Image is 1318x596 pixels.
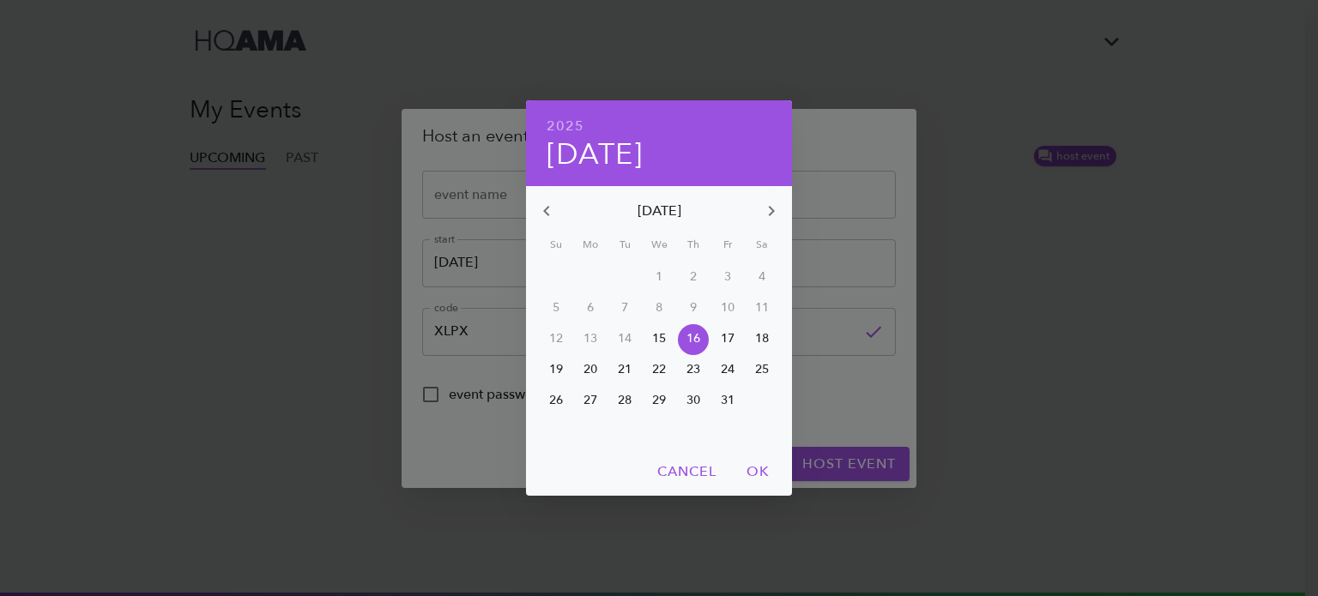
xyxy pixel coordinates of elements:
button: 2025 [547,114,584,138]
p: 28 [618,392,632,409]
p: 18 [755,330,769,347]
p: 17 [721,330,735,347]
button: 30 [678,386,709,417]
button: 24 [712,355,743,386]
p: 25 [755,361,769,378]
p: 31 [721,392,735,409]
span: Tu [609,237,640,254]
button: 20 [575,355,606,386]
p: 26 [549,392,563,409]
button: OK [730,455,785,489]
button: 29 [644,386,674,417]
p: 15 [652,330,666,347]
button: 27 [575,386,606,417]
p: 19 [549,361,563,378]
p: 16 [686,330,700,347]
span: Th [678,237,709,254]
button: 17 [712,324,743,355]
button: 18 [747,324,777,355]
p: 23 [686,361,700,378]
span: Cancel [657,460,716,484]
button: 28 [609,386,640,417]
span: Fr [712,237,743,254]
button: 23 [678,355,709,386]
p: 27 [583,392,597,409]
button: 26 [541,386,571,417]
button: 15 [644,324,674,355]
span: Sa [747,237,777,254]
span: Su [541,237,571,254]
button: 16 [678,324,709,355]
span: We [644,237,674,254]
span: OK [737,460,778,484]
p: 29 [652,392,666,409]
button: 31 [712,386,743,417]
p: 20 [583,361,597,378]
p: 30 [686,392,700,409]
button: 25 [747,355,777,386]
button: [DATE] [547,138,643,172]
button: 19 [541,355,571,386]
p: [DATE] [567,201,751,221]
p: 22 [652,361,666,378]
button: 22 [644,355,674,386]
p: 24 [721,361,735,378]
span: Mo [575,237,606,254]
p: 21 [618,361,632,378]
button: Cancel [650,455,723,489]
button: 21 [609,355,640,386]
